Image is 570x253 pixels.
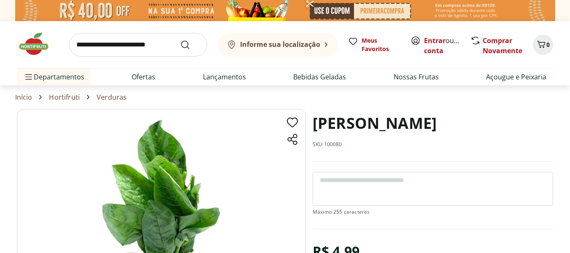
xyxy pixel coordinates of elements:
[313,141,342,148] p: SKU: 100080
[240,40,320,49] b: Informe sua localização
[97,93,127,101] a: Verduras
[24,67,34,87] button: Menu
[180,40,200,50] button: Submit Search
[546,41,550,49] span: 0
[483,36,522,55] a: Comprar Novamente
[394,72,439,82] a: Nossas Frutas
[424,36,446,45] a: Entrar
[424,35,462,56] span: ou
[15,93,32,101] a: Início
[533,35,553,55] button: Carrinho
[486,72,546,82] a: Açougue e Peixaria
[217,33,338,57] button: Informe sua localização
[348,36,400,53] a: Meus Favoritos
[362,36,400,53] span: Meus Favoritos
[293,72,346,82] a: Bebidas Geladas
[313,109,437,138] h1: [PERSON_NAME]
[69,33,207,57] input: search
[424,36,470,55] a: Criar conta
[24,67,84,87] span: Departamentos
[203,72,246,82] a: Lançamentos
[17,31,59,57] img: Hortifruti
[49,93,80,101] a: Hortifruti
[132,72,155,82] a: Ofertas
